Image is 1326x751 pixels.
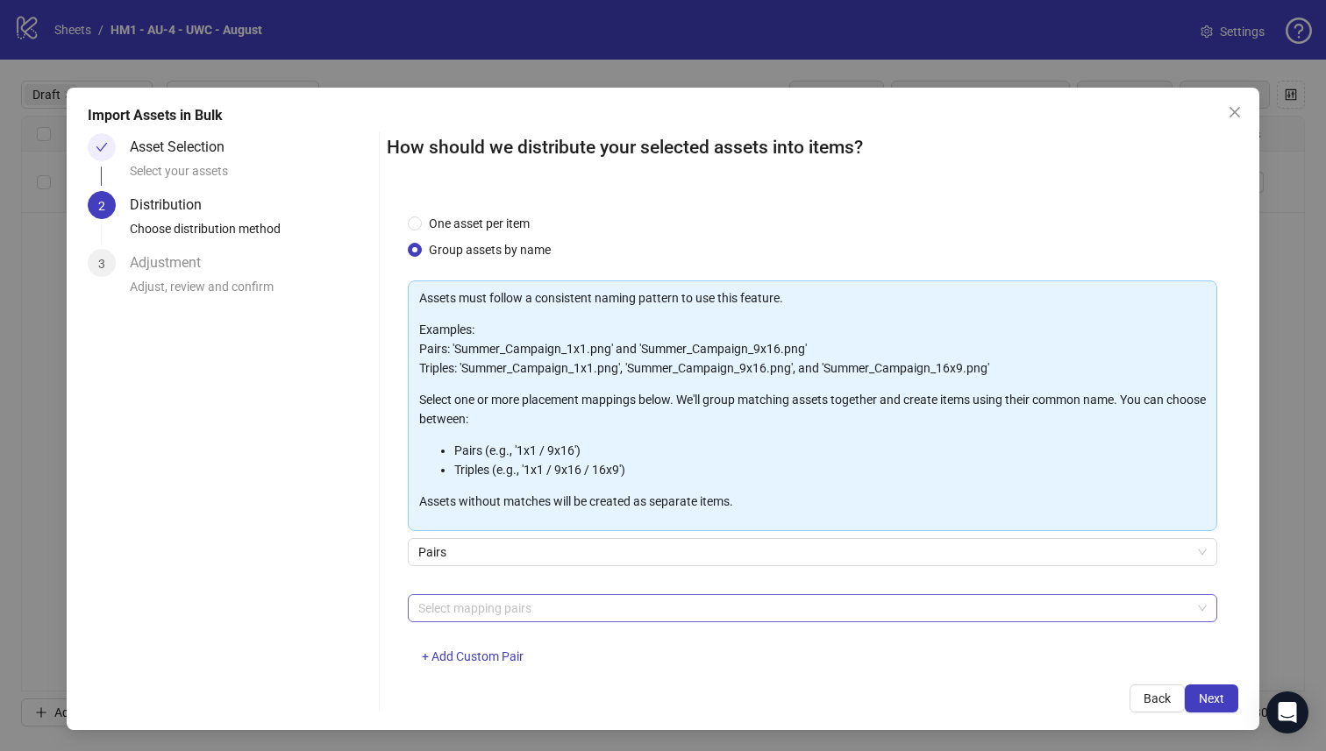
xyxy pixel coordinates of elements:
[1266,691,1308,733] div: Open Intercom Messenger
[130,191,216,219] div: Distribution
[422,214,537,233] span: One asset per item
[422,240,558,259] span: Group assets by name
[422,649,524,663] span: + Add Custom Pair
[408,643,538,671] button: + Add Custom Pair
[1130,684,1185,712] button: Back
[98,257,105,271] span: 3
[130,249,215,277] div: Adjustment
[419,492,1207,511] p: Assets without matches will be created as separate items.
[96,141,108,153] span: check
[418,539,1208,565] span: Pairs
[1228,105,1242,119] span: close
[1185,684,1238,712] button: Next
[98,199,105,213] span: 2
[130,219,372,249] div: Choose distribution method
[454,441,1207,460] li: Pairs (e.g., '1x1 / 9x16')
[1199,691,1224,705] span: Next
[419,390,1207,429] p: Select one or more placement mappings below. We'll group matching assets together and create item...
[130,133,239,161] div: Asset Selection
[88,105,1239,126] div: Import Assets in Bulk
[130,277,372,307] div: Adjust, review and confirm
[1221,98,1249,126] button: Close
[419,320,1207,378] p: Examples: Pairs: 'Summer_Campaign_1x1.png' and 'Summer_Campaign_9x16.png' Triples: 'Summer_Campai...
[1144,691,1171,705] span: Back
[419,288,1207,308] p: Assets must follow a consistent naming pattern to use this feature.
[454,460,1207,479] li: Triples (e.g., '1x1 / 9x16 / 16x9')
[387,133,1239,162] h2: How should we distribute your selected assets into items?
[130,161,372,191] div: Select your assets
